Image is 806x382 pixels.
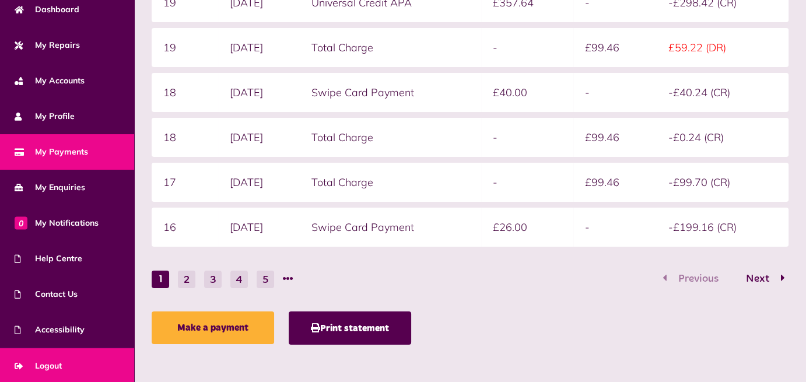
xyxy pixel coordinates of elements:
[15,181,85,194] span: My Enquiries
[15,216,27,229] span: 0
[178,271,195,288] button: Go to page 2
[218,73,300,112] td: [DATE]
[152,163,218,202] td: 17
[204,271,222,288] button: Go to page 3
[15,39,80,51] span: My Repairs
[481,118,573,157] td: -
[15,360,62,372] span: Logout
[15,75,85,87] span: My Accounts
[257,271,274,288] button: Go to page 5
[737,274,778,284] span: Next
[300,208,481,247] td: Swipe Card Payment
[300,118,481,157] td: Total Charge
[152,208,218,247] td: 16
[15,217,99,229] span: My Notifications
[657,118,789,157] td: -£0.24 (CR)
[15,288,78,300] span: Contact Us
[15,110,75,122] span: My Profile
[573,118,657,157] td: £99.46
[657,28,789,67] td: £59.22 (DR)
[15,253,82,265] span: Help Centre
[152,118,218,157] td: 18
[300,163,481,202] td: Total Charge
[573,73,657,112] td: -
[481,28,573,67] td: -
[300,28,481,67] td: Total Charge
[230,271,248,288] button: Go to page 4
[481,73,573,112] td: £40.00
[218,28,300,67] td: [DATE]
[15,146,88,158] span: My Payments
[657,73,789,112] td: -£40.24 (CR)
[15,3,79,16] span: Dashboard
[657,208,789,247] td: -£199.16 (CR)
[218,118,300,157] td: [DATE]
[573,163,657,202] td: £99.46
[481,163,573,202] td: -
[218,163,300,202] td: [DATE]
[152,73,218,112] td: 18
[734,271,789,288] button: Go to page 2
[300,73,481,112] td: Swipe Card Payment
[218,208,300,247] td: [DATE]
[289,311,411,345] button: Print statement
[481,208,573,247] td: £26.00
[573,208,657,247] td: -
[657,163,789,202] td: -£99.70 (CR)
[15,324,85,336] span: Accessibility
[152,311,274,344] a: Make a payment
[152,28,218,67] td: 19
[573,28,657,67] td: £99.46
